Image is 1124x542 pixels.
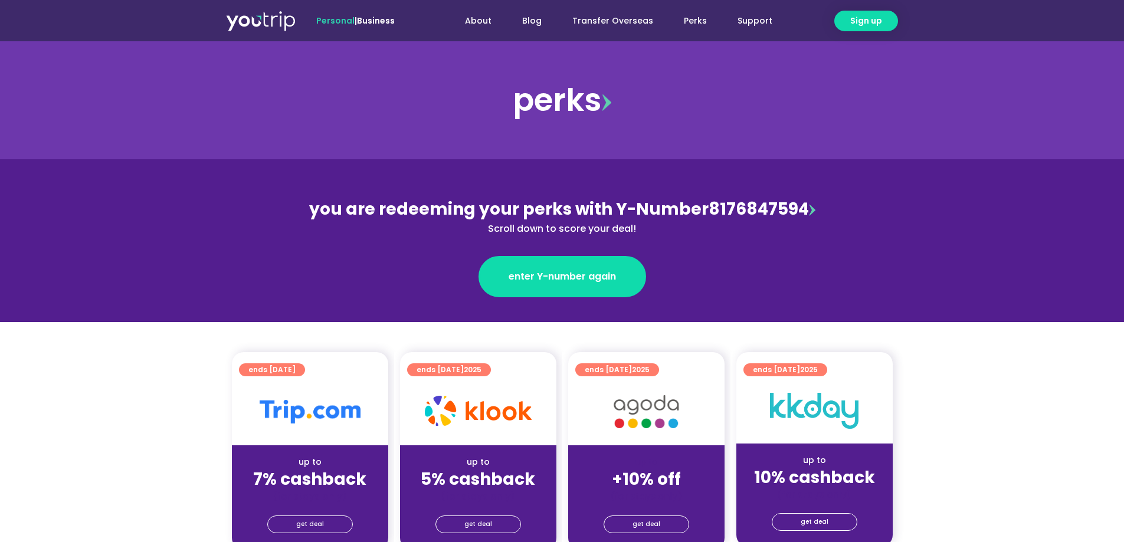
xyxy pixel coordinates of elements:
span: get deal [633,516,660,533]
div: up to [409,456,547,468]
span: up to [635,456,657,468]
a: Transfer Overseas [557,10,668,32]
div: 8176847594 [306,197,818,236]
span: you are redeeming your perks with Y-Number [309,198,709,221]
span: get deal [296,516,324,533]
a: get deal [604,515,689,533]
span: ends [DATE] [585,363,650,376]
div: (for stays only) [409,490,547,502]
a: ends [DATE] [239,363,305,376]
span: 2025 [464,364,481,375]
strong: 7% cashback [253,468,366,491]
div: up to [241,456,379,468]
a: Perks [668,10,722,32]
a: Business [357,15,395,27]
a: Sign up [834,11,898,31]
span: Personal [316,15,355,27]
a: Blog [507,10,557,32]
span: ends [DATE] [753,363,818,376]
a: get deal [267,515,353,533]
span: | [316,15,395,27]
a: ends [DATE]2025 [743,363,827,376]
span: Sign up [850,15,882,27]
span: 2025 [632,364,650,375]
strong: 5% cashback [421,468,535,491]
span: ends [DATE] [248,363,296,376]
div: (for stays only) [578,490,715,502]
div: (for stays only) [241,490,379,502]
span: get deal [801,514,828,530]
a: get deal [772,513,857,531]
div: Scroll down to score your deal! [306,222,818,236]
nav: Menu [427,10,788,32]
span: get deal [464,516,492,533]
span: ends [DATE] [417,363,481,376]
strong: 10% cashback [754,466,875,489]
a: ends [DATE]2025 [407,363,491,376]
div: up to [746,454,883,467]
a: enter Y-number again [479,256,646,297]
a: ends [DATE]2025 [575,363,659,376]
strong: +10% off [612,468,681,491]
a: get deal [435,515,521,533]
span: enter Y-number again [509,270,616,284]
div: (for stays only) [746,488,883,501]
a: About [450,10,507,32]
a: Support [722,10,788,32]
span: 2025 [800,364,818,375]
